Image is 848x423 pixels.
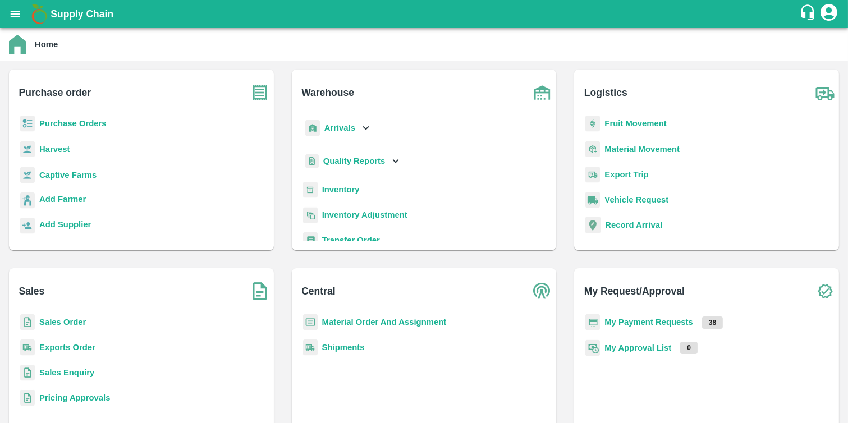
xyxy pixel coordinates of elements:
img: sales [20,390,35,406]
a: Vehicle Request [604,195,668,204]
div: Arrivals [303,116,373,141]
b: Central [301,283,335,299]
a: My Approval List [604,343,671,352]
img: reciept [20,116,35,132]
img: supplier [20,218,35,234]
b: Supply Chain [51,8,113,20]
img: delivery [585,167,600,183]
img: harvest [20,167,35,183]
a: Record Arrival [605,220,662,229]
div: customer-support [799,4,819,24]
b: Add Farmer [39,195,86,204]
a: Shipments [322,343,365,352]
a: Supply Chain [51,6,799,22]
b: Home [35,40,58,49]
img: central [528,277,556,305]
img: recordArrival [585,217,601,233]
img: home [9,35,26,54]
a: Export Trip [604,170,648,179]
img: soSales [246,277,274,305]
a: Sales Order [39,318,86,327]
img: payment [585,314,600,330]
div: Quality Reports [303,150,402,173]
img: sales [20,365,35,381]
b: My Request/Approval [584,283,685,299]
a: Add Farmer [39,193,86,208]
a: Material Movement [604,145,680,154]
img: truck [811,79,839,107]
a: Inventory [322,185,360,194]
img: whInventory [303,182,318,198]
a: Add Supplier [39,218,91,233]
b: Sales [19,283,45,299]
img: harvest [20,141,35,158]
img: shipments [20,339,35,356]
b: Purchase order [19,85,91,100]
button: open drawer [2,1,28,27]
a: Transfer Order [322,236,380,245]
b: Logistics [584,85,627,100]
a: Harvest [39,145,70,154]
img: farmer [20,192,35,209]
a: Inventory Adjustment [322,210,407,219]
a: Exports Order [39,343,95,352]
img: whTransfer [303,232,318,249]
a: Purchase Orders [39,119,107,128]
img: logo [28,3,51,25]
b: Add Supplier [39,220,91,229]
a: Material Order And Assignment [322,318,447,327]
b: Warehouse [301,85,354,100]
img: check [811,277,839,305]
a: My Payment Requests [604,318,693,327]
img: approval [585,339,600,356]
img: vehicle [585,192,600,208]
img: purchase [246,79,274,107]
img: centralMaterial [303,314,318,330]
p: 0 [680,342,698,354]
img: shipments [303,339,318,356]
b: Quality Reports [323,157,386,165]
img: warehouse [528,79,556,107]
img: sales [20,314,35,330]
b: Arrivals [324,123,355,132]
div: account of current user [819,2,839,26]
a: Pricing Approvals [39,393,110,402]
img: whArrival [305,120,320,136]
p: 38 [702,316,723,329]
a: Sales Enquiry [39,368,94,377]
a: Fruit Movement [604,119,667,128]
img: inventory [303,207,318,223]
img: material [585,141,600,158]
img: fruit [585,116,600,132]
img: qualityReport [305,154,319,168]
a: Captive Farms [39,171,97,180]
